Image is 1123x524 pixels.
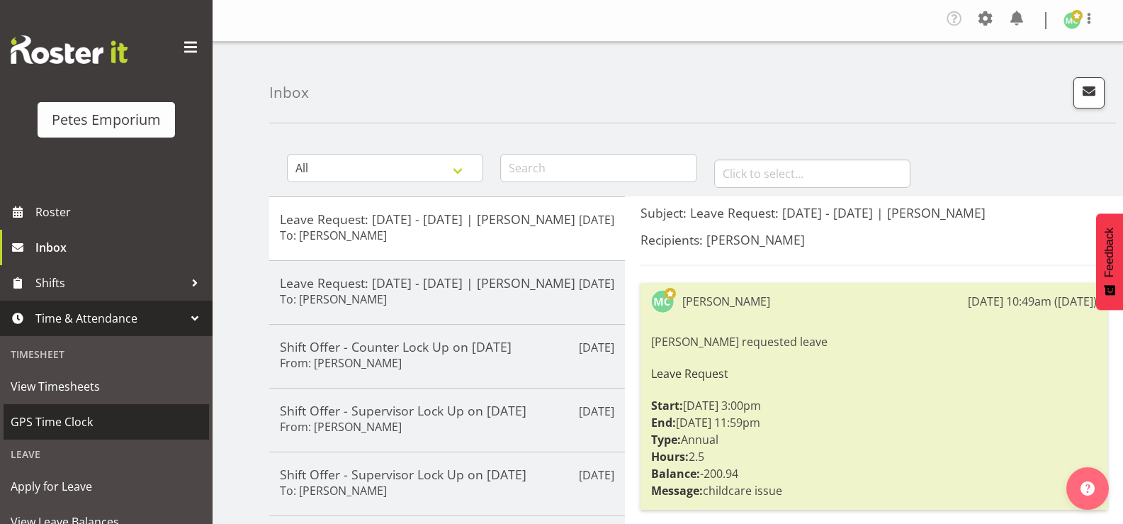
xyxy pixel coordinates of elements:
[280,403,614,418] h5: Shift Offer - Supervisor Lock Up on [DATE]
[4,404,209,440] a: GPS Time Clock
[579,403,614,420] p: [DATE]
[579,211,614,228] p: [DATE]
[11,411,202,433] span: GPS Time Clock
[4,440,209,469] div: Leave
[280,275,614,291] h5: Leave Request: [DATE] - [DATE] | [PERSON_NAME]
[1103,228,1116,277] span: Feedback
[11,376,202,397] span: View Timesheets
[280,211,614,227] h5: Leave Request: [DATE] - [DATE] | [PERSON_NAME]
[651,415,676,430] strong: End:
[280,292,387,306] h6: To: [PERSON_NAME]
[280,339,614,355] h5: Shift Offer - Counter Lock Up on [DATE]
[1096,213,1123,310] button: Feedback - Show survey
[651,449,689,464] strong: Hours:
[11,35,128,64] img: Rosterit website logo
[640,205,1107,221] h5: Subject: Leave Request: [DATE] - [DATE] | [PERSON_NAME]
[35,308,184,329] span: Time & Attendance
[500,154,696,182] input: Search
[968,293,1097,310] div: [DATE] 10:49am ([DATE])
[269,84,309,101] h4: Inbox
[1063,12,1080,29] img: melissa-cowen2635.jpg
[640,232,1107,247] h5: Recipients: [PERSON_NAME]
[651,466,700,481] strong: Balance:
[579,467,614,484] p: [DATE]
[651,367,1097,380] h6: Leave Request
[4,340,209,369] div: Timesheet
[11,476,202,497] span: Apply for Leave
[35,201,205,223] span: Roster
[651,432,681,447] strong: Type:
[35,272,184,294] span: Shifts
[4,369,209,404] a: View Timesheets
[4,469,209,504] a: Apply for Leave
[579,339,614,356] p: [DATE]
[280,420,402,434] h6: From: [PERSON_NAME]
[280,484,387,498] h6: To: [PERSON_NAME]
[651,330,1097,503] div: [PERSON_NAME] requested leave [DATE] 3:00pm [DATE] 11:59pm Annual 2.5 -200.94 childcare issue
[1080,481,1095,496] img: help-xxl-2.png
[682,293,770,310] div: [PERSON_NAME]
[280,356,402,370] h6: From: [PERSON_NAME]
[52,109,161,130] div: Petes Emporium
[714,160,910,188] input: Click to select...
[651,290,674,313] img: melissa-cowen2635.jpg
[35,237,205,258] span: Inbox
[651,483,703,498] strong: Message:
[651,398,683,413] strong: Start:
[579,275,614,292] p: [DATE]
[280,228,387,243] h6: To: [PERSON_NAME]
[280,467,614,482] h5: Shift Offer - Supervisor Lock Up on [DATE]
